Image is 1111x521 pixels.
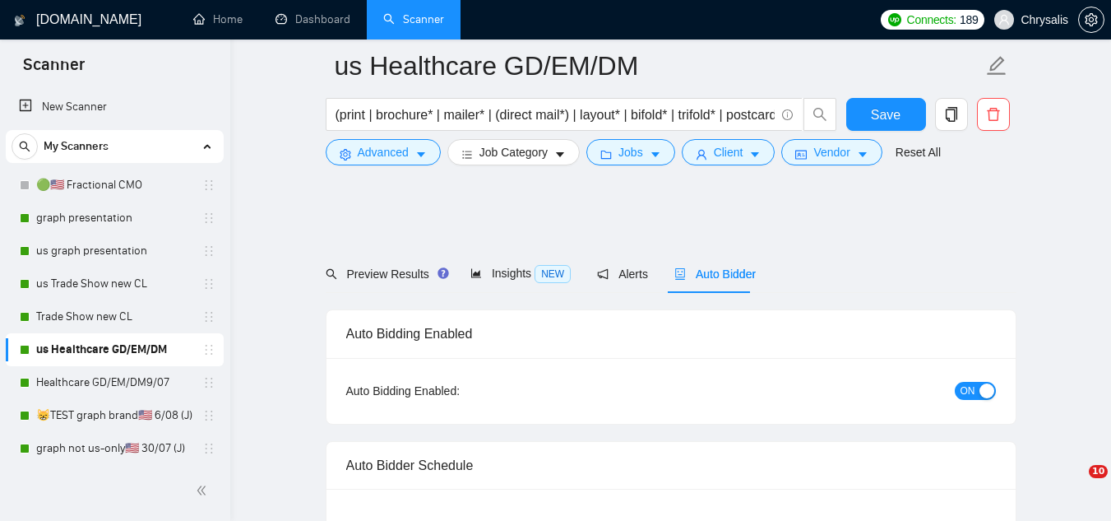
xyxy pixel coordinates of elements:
span: user [998,14,1010,26]
span: holder [202,376,215,389]
a: New Scanner [19,91,211,123]
span: holder [202,343,215,356]
button: userClientcaret-down [682,139,775,165]
span: Vendor [813,143,849,161]
span: search [12,141,37,152]
button: search [803,98,836,131]
span: double-left [196,482,212,499]
div: Auto Bidding Enabled [346,310,996,357]
img: upwork-logo.png [888,13,901,26]
button: copy [935,98,968,131]
a: homeHome [193,12,243,26]
span: idcard [795,148,807,160]
span: Client [714,143,743,161]
span: Connects: [907,11,956,29]
button: Save [846,98,926,131]
span: caret-down [650,148,661,160]
span: holder [202,310,215,323]
a: graph presentation [36,202,192,235]
a: Healthcare GD/EM/DM9/07 [36,366,192,399]
a: Trade Show new CL [36,300,192,333]
button: search [12,133,38,160]
input: Scanner name... [335,45,983,86]
span: Advanced [358,143,409,161]
li: New Scanner [6,91,224,123]
a: us Healthcare GD/EM/DM [36,333,192,366]
span: holder [202,409,215,422]
span: holder [202,442,215,455]
span: Save [871,105,900,125]
span: caret-down [415,148,427,160]
span: search [804,107,836,122]
span: search [326,268,337,280]
span: folder [600,148,612,160]
a: setting [1078,13,1104,26]
span: Insights [470,267,571,280]
span: holder [202,277,215,291]
span: caret-down [554,148,566,160]
span: robot [674,268,686,280]
iframe: Intercom live chat [1055,465,1095,505]
img: logo [14,7,25,34]
span: setting [340,148,351,160]
button: delete [977,98,1010,131]
span: info-circle [782,109,793,120]
button: idcardVendorcaret-down [781,139,882,165]
span: notification [597,268,609,280]
button: barsJob Categorycaret-down [447,139,580,165]
span: Preview Results [326,267,444,281]
input: Search Freelance Jobs... [336,105,775,125]
a: dashboardDashboard [275,12,350,26]
span: user [696,148,707,160]
span: holder [202,212,215,225]
span: area-chart [470,267,482,279]
span: My Scanners [44,130,109,163]
span: holder [202,244,215,258]
span: edit [986,55,1007,77]
span: holder [202,179,215,192]
span: Alerts [597,267,648,281]
button: folderJobscaret-down [586,139,675,165]
span: caret-down [857,148,868,160]
div: Auto Bidding Enabled: [346,382,562,400]
a: Reset All [896,143,941,161]
div: Auto Bidder Schedule [346,442,996,489]
span: Job Category [479,143,548,161]
span: Jobs [618,143,643,161]
a: us Trade Show new CL [36,267,192,300]
span: 189 [960,11,978,29]
a: graph not us-only🇺🇸 30/07 (J) [36,432,192,465]
span: ON [961,382,975,400]
span: caret-down [749,148,761,160]
button: settingAdvancedcaret-down [326,139,441,165]
span: Scanner [10,53,98,87]
span: copy [936,107,967,122]
a: us graph presentation [36,235,192,267]
span: NEW [535,265,571,283]
a: searchScanner [383,12,444,26]
div: Tooltip anchor [436,266,451,281]
button: setting [1078,7,1104,33]
a: 🟢🇺🇸 Fractional CMO [36,169,192,202]
span: Auto Bidder [674,267,756,281]
span: setting [1079,13,1104,26]
span: delete [978,107,1009,122]
a: 😸TEST graph brand🇺🇸 6/08 (J) [36,399,192,432]
span: 10 [1089,465,1108,478]
span: bars [461,148,473,160]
